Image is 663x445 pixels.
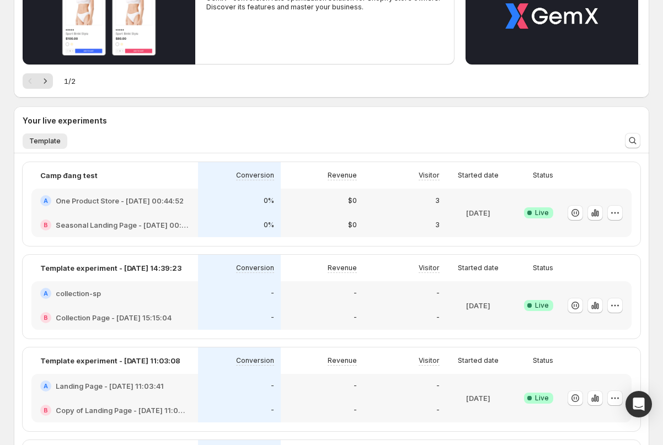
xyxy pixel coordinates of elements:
h2: A [44,197,48,204]
p: Visitor [419,171,440,180]
p: Conversion [236,356,274,365]
p: 0% [264,221,274,229]
h2: B [44,314,48,321]
p: Started date [458,356,499,365]
h2: Copy of Landing Page - [DATE] 11:03:41 [56,405,189,416]
h2: Collection Page - [DATE] 15:15:04 [56,312,172,323]
button: Next [38,73,53,89]
p: - [271,382,274,390]
p: Revenue [328,356,357,365]
p: - [354,382,357,390]
p: Visitor [419,356,440,365]
div: Open Intercom Messenger [625,391,652,417]
p: - [354,313,357,322]
p: 3 [435,196,440,205]
span: 1 / 2 [64,76,76,87]
p: 3 [435,221,440,229]
span: Live [535,301,549,310]
h2: One Product Store - [DATE] 00:44:52 [56,195,184,206]
p: Conversion [236,264,274,272]
p: Revenue [328,171,357,180]
p: Template experiment - [DATE] 11:03:08 [40,355,180,366]
p: - [354,289,357,298]
p: Template experiment - [DATE] 14:39:23 [40,262,181,274]
p: Status [533,356,553,365]
p: - [436,406,440,415]
p: [DATE] [466,300,490,311]
p: Status [533,264,553,272]
span: Live [535,208,549,217]
p: - [271,406,274,415]
p: Visitor [419,264,440,272]
h2: Landing Page - [DATE] 11:03:41 [56,380,164,392]
span: Live [535,394,549,403]
p: - [436,382,440,390]
h2: B [44,222,48,228]
span: Template [29,137,61,146]
p: $0 [348,221,357,229]
p: Conversion [236,171,274,180]
p: Started date [458,264,499,272]
p: [DATE] [466,207,490,218]
h2: B [44,407,48,414]
p: Camp đang test [40,170,98,181]
p: - [354,406,357,415]
p: - [271,313,274,322]
nav: Pagination [23,73,53,89]
h2: A [44,383,48,389]
p: [DATE] [466,393,490,404]
h2: collection-sp [56,288,101,299]
p: Revenue [328,264,357,272]
p: - [436,313,440,322]
p: Started date [458,171,499,180]
p: - [436,289,440,298]
p: 0% [264,196,274,205]
p: - [271,289,274,298]
h3: Your live experiments [23,115,107,126]
p: Status [533,171,553,180]
h2: Seasonal Landing Page - [DATE] 00:45:50 [56,219,189,230]
p: $0 [348,196,357,205]
button: Search and filter results [625,133,640,148]
h2: A [44,290,48,297]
